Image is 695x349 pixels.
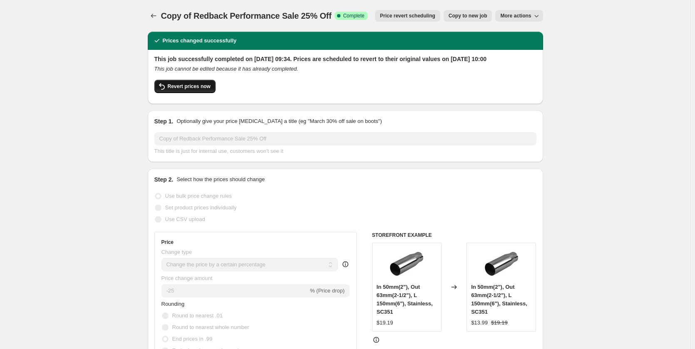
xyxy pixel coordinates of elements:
span: In 50mm(2"), Out 63mm(2-1/2"), L 150mm(6"), Stainless, SC351 [471,284,527,315]
span: More actions [500,12,531,19]
button: Revert prices now [154,80,216,93]
h2: This job successfully completed on [DATE] 09:34. Prices are scheduled to revert to their original... [154,55,536,63]
img: z220_f620c8c5-6fa1-46ee-9ce4-91e89fce9f31_80x.jpg [390,247,423,280]
h3: Price [161,239,174,246]
span: Change type [161,249,192,255]
span: Complete [343,12,364,19]
span: This title is just for internal use, customers won't see it [154,148,283,154]
span: Use bulk price change rules [165,193,232,199]
p: Optionally give your price [MEDICAL_DATA] a title (eg "March 30% off sale on boots") [176,117,382,125]
span: End prices in .99 [172,336,213,342]
span: Copy of Redback Performance Sale 25% Off [161,11,332,20]
span: Round to nearest .01 [172,312,223,319]
p: Select how the prices should change [176,175,265,184]
button: Copy to new job [444,10,492,22]
div: $19.19 [377,319,393,327]
span: Copy to new job [449,12,487,19]
span: Price change amount [161,275,213,281]
input: 30% off holiday sale [154,132,536,145]
h2: Prices changed successfully [163,37,237,45]
strike: $19.19 [491,319,508,327]
i: This job cannot be edited because it has already completed. [154,66,298,72]
h2: Step 2. [154,175,174,184]
img: z220_f620c8c5-6fa1-46ee-9ce4-91e89fce9f31_80x.jpg [485,247,518,280]
input: -15 [161,284,308,297]
span: Price revert scheduling [380,12,435,19]
button: Price change jobs [148,10,159,22]
div: $13.99 [471,319,488,327]
button: More actions [495,10,543,22]
div: help [341,260,350,268]
button: Price revert scheduling [375,10,440,22]
h6: STOREFRONT EXAMPLE [372,232,536,238]
span: Set product prices individually [165,204,237,211]
h2: Step 1. [154,117,174,125]
span: Rounding [161,301,185,307]
span: % (Price drop) [310,288,345,294]
span: Round to nearest whole number [172,324,249,330]
span: Revert prices now [168,83,211,90]
span: Use CSV upload [165,216,205,222]
span: In 50mm(2"), Out 63mm(2-1/2"), L 150mm(6"), Stainless, SC351 [377,284,433,315]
